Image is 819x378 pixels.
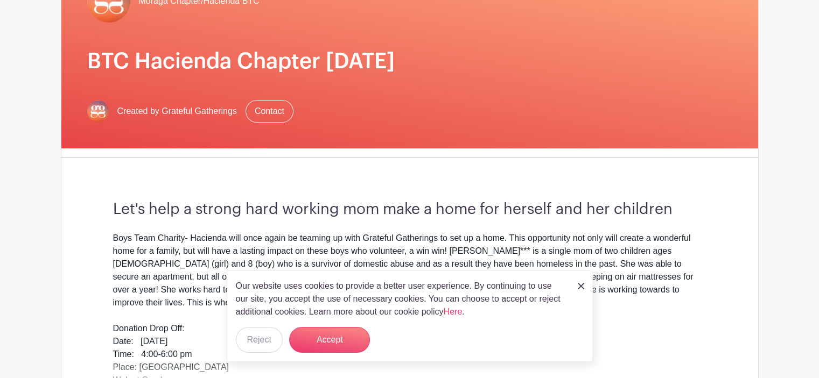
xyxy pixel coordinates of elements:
p: Our website uses cookies to provide a better user experience. By continuing to use our site, you ... [236,280,566,318]
h3: Let's help a strong hard working mom make a home for herself and her children [113,201,706,219]
a: Here [444,307,463,316]
a: Contact [246,100,293,123]
span: Created by Grateful Gatherings [117,105,237,118]
h1: BTC Hacienda Chapter [DATE] [87,48,732,74]
img: gg-logo-planhero-final.png [87,101,109,122]
img: close_button-5f87c8562297e5c2d7936805f587ecaba9071eb48480494691a3f1689db116b3.svg [578,283,584,289]
button: Reject [236,327,283,353]
button: Accept [289,327,370,353]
